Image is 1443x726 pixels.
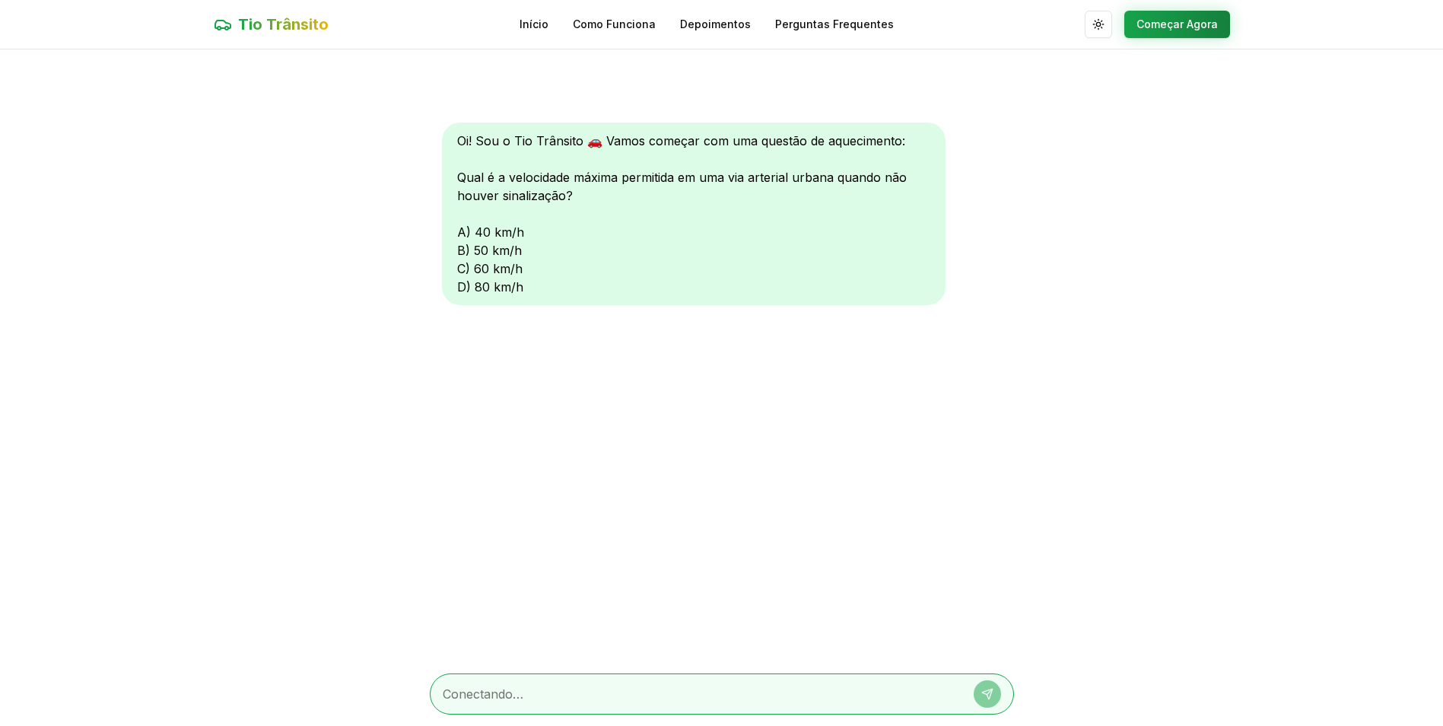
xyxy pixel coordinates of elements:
button: Começar Agora [1124,11,1230,38]
div: Oi! Sou o Tio Trânsito 🚗 Vamos começar com uma questão de aquecimento: Qual é a velocidade máxima... [442,123,946,305]
a: Início [520,17,548,32]
span: Tio Trânsito [238,14,329,35]
a: Como Funciona [573,17,656,32]
a: Depoimentos [680,17,751,32]
a: Perguntas Frequentes [775,17,894,32]
a: Tio Trânsito [214,14,329,35]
